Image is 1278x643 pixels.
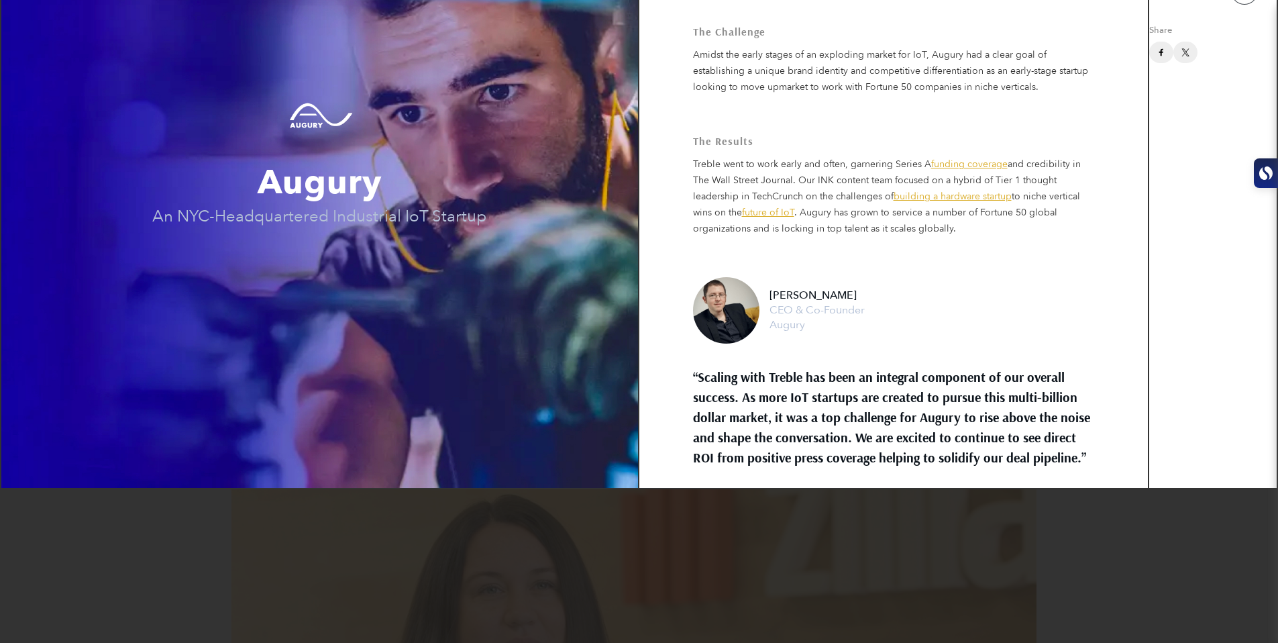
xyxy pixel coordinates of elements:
[66,209,574,225] span: An NYC-Headquartered Industrial IoT Startup
[2,160,637,205] span: Augury
[693,115,1095,146] mark: The Results
[693,344,1095,468] span: “Scaling with Treble has been an integral component of our overall success. As more IoT startups ...
[1180,47,1191,58] img: twitter sharing button
[693,37,1095,95] p: Amidst the early stages of an exploding market for IoT, Augury had a clear goal of establishing a...
[1156,47,1167,58] img: facebook sharing button
[278,95,362,137] img: Augury logo
[894,190,1012,203] a: building a hardware startup
[693,26,1095,37] mark: The Challenge
[769,288,1094,303] span: [PERSON_NAME]
[769,317,1094,332] span: Augury
[931,158,1008,170] a: funding coverage
[693,277,760,344] img: Photo of Sarr Yoskovitz
[742,206,794,219] a: future of IoT
[1149,26,1277,42] span: Share
[693,146,1095,237] p: Treble went to work early and often, garnering Series A and credibility in The Wall Street Journa...
[769,303,1094,317] span: CEO & Co-Founder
